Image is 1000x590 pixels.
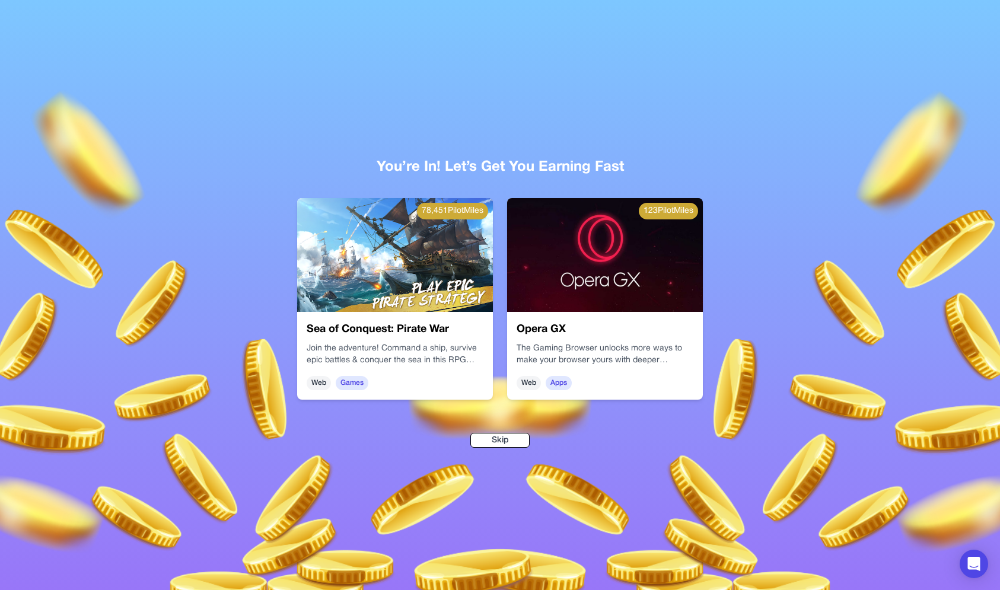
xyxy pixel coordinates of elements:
[307,321,483,338] h3: Sea of Conquest: Pirate War
[517,321,693,338] h3: Opera GX
[297,198,493,312] img: 75fe42d1-c1a6-4a8c-8630-7b3dc285bdf3.jpg
[336,376,368,390] span: Games
[639,203,698,219] div: 123 PilotMiles
[139,158,861,177] div: You’re In! Let’s Get You Earning Fast
[470,433,530,448] button: Skip
[517,343,693,366] p: The Gaming Browser unlocks more ways to make your browser yours with deeper personalization and a...
[546,376,572,390] span: Apps
[307,343,483,366] p: Join the adventure! Command a ship, survive epic battles & conquer the sea in this RPG strategy g...
[960,550,988,578] div: Open Intercom Messenger
[517,376,541,390] span: Web
[507,198,703,312] img: 87ef8a01-ce4a-4a8e-a49b-e11f102f1b08.webp
[307,376,331,390] span: Web
[417,203,488,219] div: 78,451 PilotMiles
